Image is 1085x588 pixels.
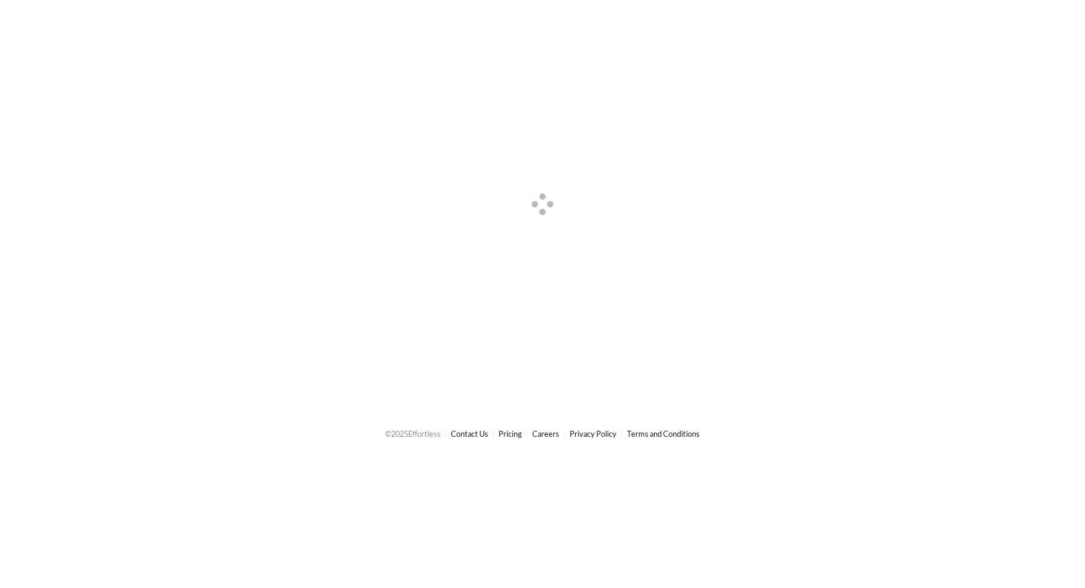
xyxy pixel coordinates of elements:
a: Privacy Policy [570,429,617,439]
a: Pricing [498,429,522,439]
span: © 2025 Effortless [385,429,441,439]
a: Careers [532,429,559,439]
a: Contact Us [451,429,488,439]
a: Terms and Conditions [627,429,700,439]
